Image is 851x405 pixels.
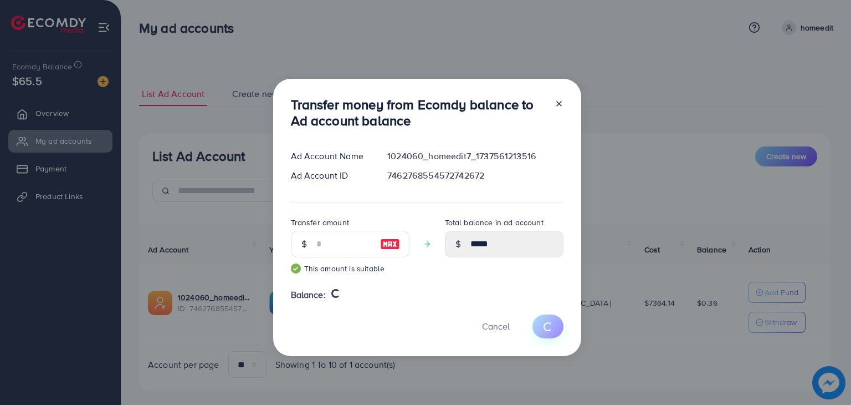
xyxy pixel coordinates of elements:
[291,264,301,274] img: guide
[468,315,524,338] button: Cancel
[282,169,379,182] div: Ad Account ID
[291,263,409,274] small: This amount is suitable
[378,150,572,163] div: 1024060_homeedit7_1737561213516
[380,237,400,251] img: image
[445,217,544,228] label: Total balance in ad account
[291,288,326,301] span: Balance:
[291,97,546,129] h3: Transfer money from Ecomdy balance to Ad account balance
[378,169,572,182] div: 7462768554572742672
[482,320,510,332] span: Cancel
[282,150,379,163] div: Ad Account Name
[291,217,349,228] label: Transfer amount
